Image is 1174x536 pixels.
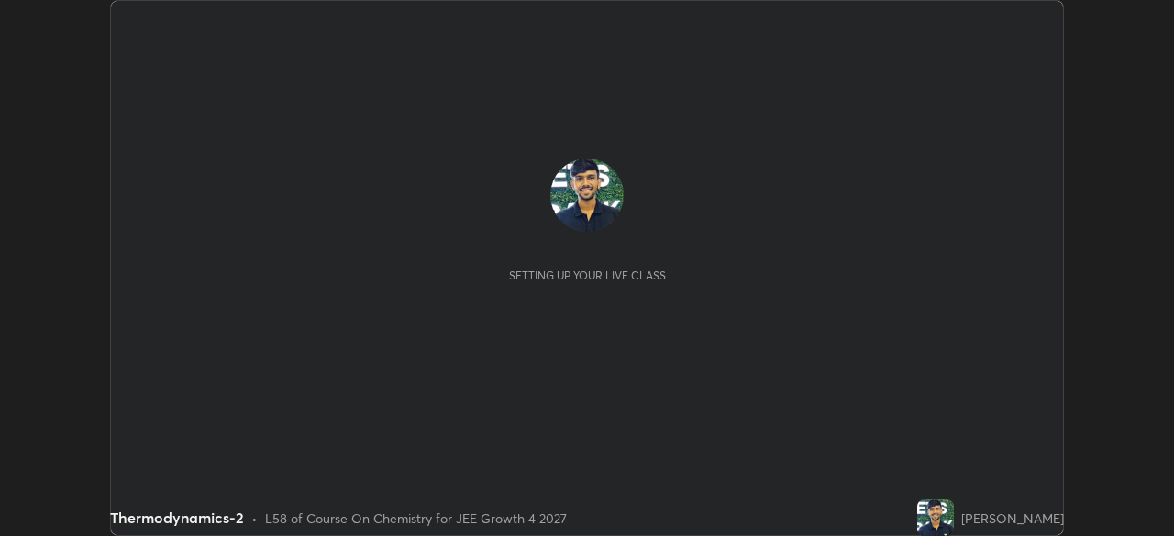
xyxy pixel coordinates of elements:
[917,499,954,536] img: cf728a574958425a9c94b01b769e7986.jpg
[550,159,624,232] img: cf728a574958425a9c94b01b769e7986.jpg
[509,268,666,282] div: Setting up your live class
[251,509,258,528] div: •
[265,509,567,528] div: L58 of Course On Chemistry for JEE Growth 4 2027
[961,509,1064,528] div: [PERSON_NAME]
[110,507,244,529] div: Thermodynamics-2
